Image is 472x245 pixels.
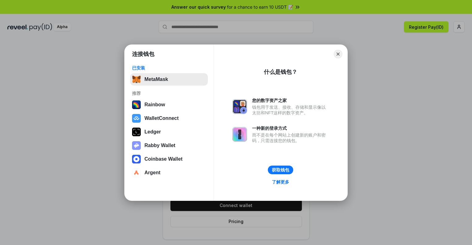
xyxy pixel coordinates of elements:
button: WalletConnect [130,112,208,125]
div: 钱包用于发送、接收、存储和显示像以太坊和NFT这样的数字资产。 [252,104,329,116]
div: WalletConnect [144,116,179,121]
div: MetaMask [144,77,168,82]
button: 获取钱包 [268,166,293,174]
div: Argent [144,170,161,175]
div: 而不是在每个网站上创建新的账户和密码，只需连接您的钱包。 [252,132,329,143]
div: 您的数字资产之家 [252,98,329,103]
button: Close [334,50,342,58]
button: Rabby Wallet [130,139,208,152]
button: Ledger [130,126,208,138]
a: 了解更多 [268,178,293,186]
div: Ledger [144,129,161,135]
div: Coinbase Wallet [144,156,182,162]
div: Rabby Wallet [144,143,175,148]
button: Coinbase Wallet [130,153,208,165]
img: svg+xml,%3Csvg%20xmlns%3D%22http%3A%2F%2Fwww.w3.org%2F2000%2Fsvg%22%20fill%3D%22none%22%20viewBox... [132,141,141,150]
h1: 连接钱包 [132,50,154,58]
div: 了解更多 [272,179,289,185]
div: 推荐 [132,91,206,96]
div: 什么是钱包？ [264,68,297,76]
img: svg+xml,%3Csvg%20width%3D%2228%22%20height%3D%2228%22%20viewBox%3D%220%200%2028%2028%22%20fill%3D... [132,155,141,163]
div: 获取钱包 [272,167,289,173]
img: svg+xml,%3Csvg%20width%3D%2228%22%20height%3D%2228%22%20viewBox%3D%220%200%2028%2028%22%20fill%3D... [132,114,141,123]
img: svg+xml,%3Csvg%20xmlns%3D%22http%3A%2F%2Fwww.w3.org%2F2000%2Fsvg%22%20fill%3D%22none%22%20viewBox... [232,99,247,114]
img: svg+xml,%3Csvg%20xmlns%3D%22http%3A%2F%2Fwww.w3.org%2F2000%2Fsvg%22%20fill%3D%22none%22%20viewBox... [232,127,247,142]
div: 一种新的登录方式 [252,125,329,131]
button: Rainbow [130,99,208,111]
img: svg+xml,%3Csvg%20width%3D%22120%22%20height%3D%22120%22%20viewBox%3D%220%200%20120%20120%22%20fil... [132,100,141,109]
img: svg+xml,%3Csvg%20fill%3D%22none%22%20height%3D%2233%22%20viewBox%3D%220%200%2035%2033%22%20width%... [132,75,141,84]
div: Rainbow [144,102,165,108]
div: 已安装 [132,65,206,71]
img: svg+xml,%3Csvg%20width%3D%2228%22%20height%3D%2228%22%20viewBox%3D%220%200%2028%2028%22%20fill%3D... [132,168,141,177]
button: MetaMask [130,73,208,86]
img: svg+xml,%3Csvg%20xmlns%3D%22http%3A%2F%2Fwww.w3.org%2F2000%2Fsvg%22%20width%3D%2228%22%20height%3... [132,128,141,136]
button: Argent [130,167,208,179]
